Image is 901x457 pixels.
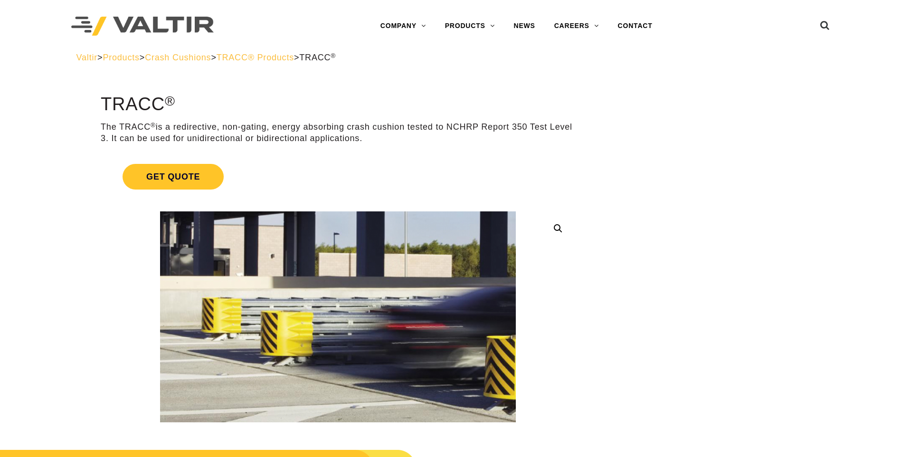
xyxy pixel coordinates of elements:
sup: ® [151,122,156,129]
span: TRACC [299,53,336,62]
p: The TRACC is a redirective, non-gating, energy absorbing crash cushion tested to NCHRP Report 350... [101,122,575,144]
a: CAREERS [545,17,608,36]
a: CONTACT [608,17,662,36]
span: Get Quote [123,164,224,190]
h1: TRACC [101,95,575,114]
sup: ® [165,93,175,108]
sup: ® [331,52,336,59]
a: NEWS [504,17,545,36]
img: Valtir [71,17,214,36]
div: > > > > [76,52,825,63]
a: Crash Cushions [145,53,211,62]
a: Valtir [76,53,97,62]
a: COMPANY [371,17,436,36]
a: Get Quote [101,152,575,201]
a: Products [103,53,139,62]
a: TRACC® Products [217,53,294,62]
a: PRODUCTS [436,17,504,36]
